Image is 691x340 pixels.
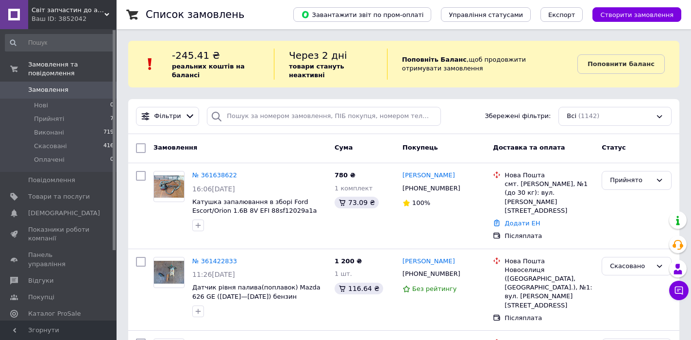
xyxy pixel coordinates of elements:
span: Замовлення [28,85,68,94]
span: [DEMOGRAPHIC_DATA] [28,209,100,218]
span: Товари та послуги [28,192,90,201]
span: Замовлення та повідомлення [28,60,117,78]
span: Управління статусами [449,11,523,18]
div: [PHONE_NUMBER] [401,182,462,195]
img: Фото товару [154,175,184,198]
div: 73.09 ₴ [335,197,379,208]
span: Виконані [34,128,64,137]
img: Фото товару [154,261,184,284]
span: Експорт [548,11,575,18]
span: Створити замовлення [600,11,674,18]
h1: Список замовлень [146,9,244,20]
span: Cума [335,144,353,151]
button: Чат з покупцем [669,281,689,300]
span: Світ запчастин до авто [32,6,104,15]
button: Створити замовлення [592,7,681,22]
div: Ваш ID: 3852042 [32,15,117,23]
span: 416 [103,142,114,151]
a: № 361422833 [192,257,237,265]
a: [PERSON_NAME] [403,257,455,266]
span: Каталог ProSale [28,309,81,318]
span: 1 200 ₴ [335,257,362,265]
div: [PHONE_NUMBER] [401,268,462,280]
span: 780 ₴ [335,171,355,179]
span: Збережені фільтри: [485,112,551,121]
span: Замовлення [153,144,197,151]
span: Оплачені [34,155,65,164]
span: Покупець [403,144,438,151]
div: Післяплата [505,232,594,240]
span: 1 комплект [335,185,372,192]
div: смт. [PERSON_NAME], №1 (до 30 кг): вул. [PERSON_NAME][STREET_ADDRESS] [505,180,594,215]
b: товари стануть неактивні [289,63,344,79]
a: Поповнити баланс [577,54,665,74]
span: Всі [567,112,576,121]
a: Додати ЕН [505,220,540,227]
span: Через 2 дні [289,50,347,61]
b: Поповніть Баланс [402,56,467,63]
div: , щоб продовжити отримувати замовлення [387,49,577,80]
span: 1 шт. [335,270,352,277]
span: Показники роботи компанії [28,225,90,243]
div: Нова Пошта [505,257,594,266]
span: 719 [103,128,114,137]
div: Післяплата [505,314,594,323]
a: Створити замовлення [583,11,681,18]
span: Завантажити звіт по пром-оплаті [301,10,423,19]
span: Доставка та оплата [493,144,565,151]
a: [PERSON_NAME] [403,171,455,180]
div: Скасовано [610,261,652,272]
button: Управління статусами [441,7,531,22]
b: Поповнити баланс [588,60,655,68]
div: Нова Пошта [505,171,594,180]
a: Катушка запалювання в зборі Ford Escort/Orion 1.6B 8V EFI 88sf12029a1a [192,198,317,215]
span: 100% [412,199,430,206]
span: Прийняті [34,115,64,123]
span: (1142) [578,112,599,119]
span: Без рейтингу [412,285,457,292]
span: 7 [110,115,114,123]
span: Фільтри [154,112,181,121]
button: Завантажити звіт по пром-оплаті [293,7,431,22]
a: Фото товару [153,171,185,202]
a: № 361638622 [192,171,237,179]
span: 0 [110,101,114,110]
a: Фото товару [153,257,185,288]
span: 0 [110,155,114,164]
span: 16:06[DATE] [192,185,235,193]
span: Повідомлення [28,176,75,185]
span: Відгуки [28,276,53,285]
span: Панель управління [28,251,90,268]
span: 11:26[DATE] [192,271,235,278]
span: Нові [34,101,48,110]
button: Експорт [540,7,583,22]
span: Покупці [28,293,54,302]
span: -245.41 ₴ [172,50,220,61]
span: Скасовані [34,142,67,151]
span: Статус [602,144,626,151]
b: реальних коштів на балансі [172,63,245,79]
div: Прийнято [610,175,652,186]
input: Пошук [5,34,115,51]
div: 116.64 ₴ [335,283,383,294]
div: Новоселиця ([GEOGRAPHIC_DATA], [GEOGRAPHIC_DATA].), №1: вул. [PERSON_NAME][STREET_ADDRESS] [505,266,594,310]
img: :exclamation: [143,57,157,71]
input: Пошук за номером замовлення, ПІБ покупця, номером телефону, Email, номером накладної [207,107,440,126]
a: Датчик рівня палива(поплавок) Mazda 626 GE ([DATE]—[DATE]) бензин 0717410350 [192,284,320,309]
